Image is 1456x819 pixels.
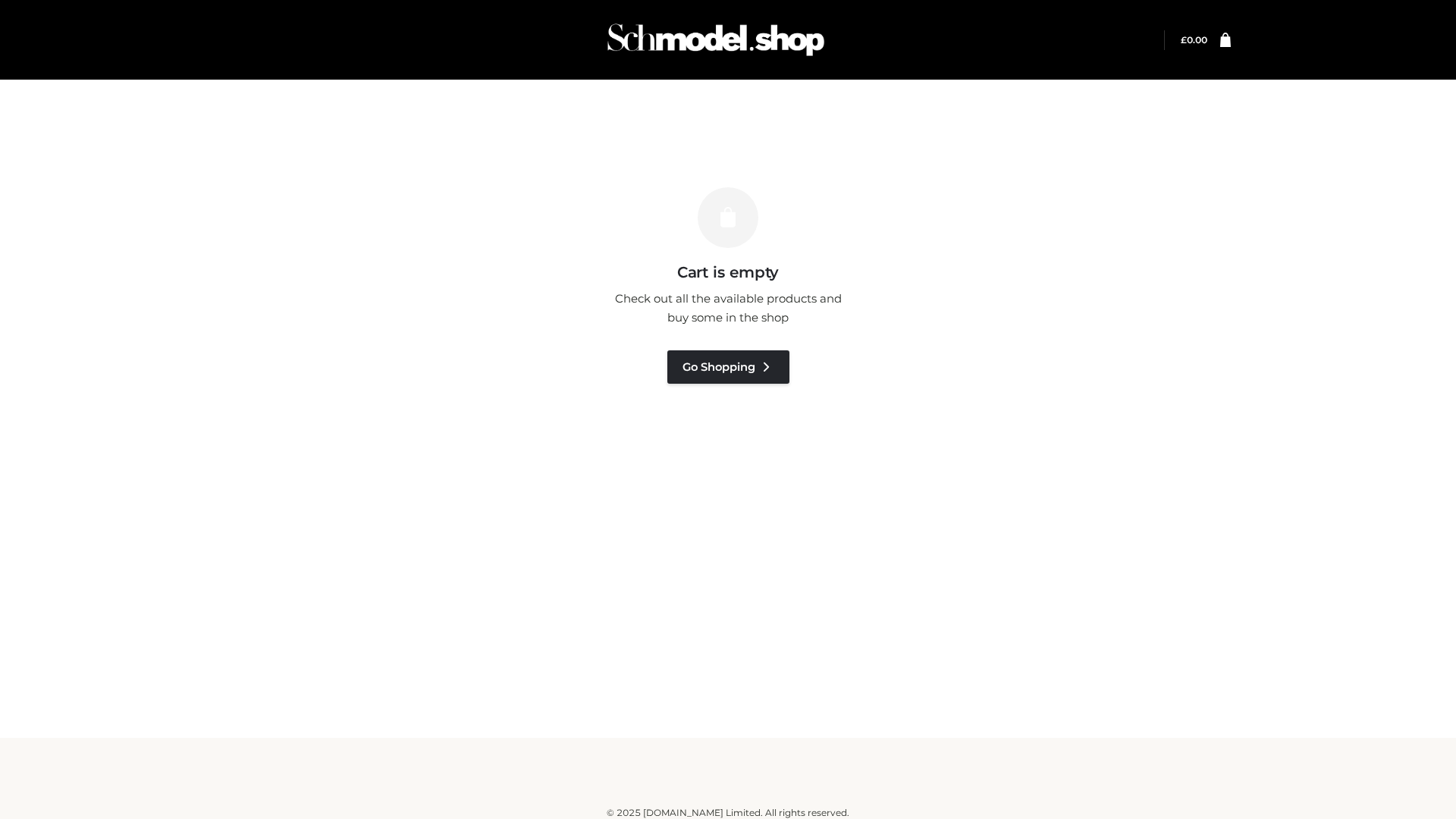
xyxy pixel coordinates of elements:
[259,263,1197,281] h3: Cart is empty
[1181,34,1207,45] a: £0.00
[607,289,849,328] p: Check out all the available products and buy some in the shop
[1181,34,1187,45] span: £
[667,350,789,384] a: Go Shopping
[1181,34,1207,45] bdi: 0.00
[602,10,830,70] img: Schmodel Admin 964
